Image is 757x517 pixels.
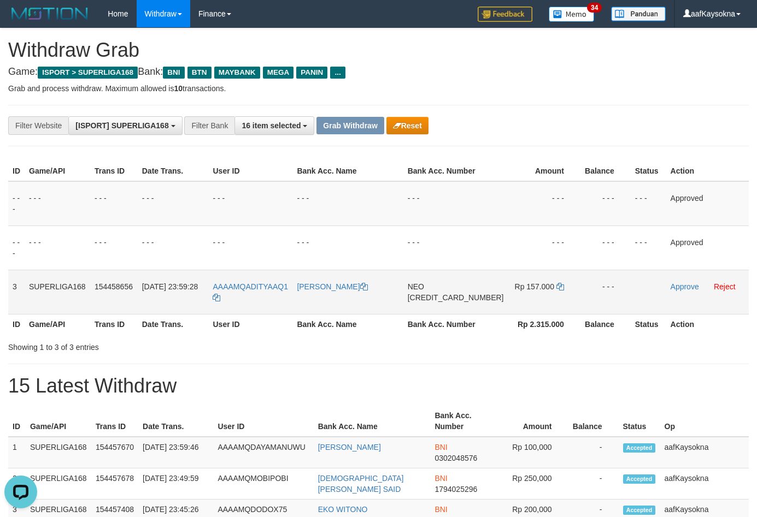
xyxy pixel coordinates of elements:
span: MEGA [263,67,294,79]
td: - - - [631,225,666,270]
span: NEO [408,282,424,291]
td: 2 [8,468,26,500]
td: [DATE] 23:49:59 [138,468,213,500]
a: Copy 157000 to clipboard [556,282,564,291]
td: - [568,437,619,468]
th: Trans ID [91,406,138,437]
td: - - - [508,225,580,270]
th: ID [8,314,25,334]
th: Status [619,406,660,437]
td: Rp 250,000 [494,468,568,500]
th: Bank Acc. Name [292,161,403,181]
a: EKO WITONO [318,505,368,514]
td: 154457670 [91,437,138,468]
td: - - - [292,181,403,226]
td: aafKaysokna [660,468,749,500]
td: - [568,468,619,500]
td: AAAAMQMOBIPOBI [213,468,313,500]
td: - - - [292,225,403,270]
span: ISPORT > SUPERLIGA168 [38,67,138,79]
th: Bank Acc. Number [403,161,508,181]
td: 3 [8,270,25,314]
button: [ISPORT] SUPERLIGA168 [68,116,182,135]
th: Date Trans. [138,314,209,334]
td: SUPERLIGA168 [26,437,91,468]
span: 154458656 [95,282,133,291]
th: Bank Acc. Name [292,314,403,334]
th: Amount [494,406,568,437]
td: Approved [666,181,749,226]
th: Op [660,406,749,437]
td: Approved [666,225,749,270]
th: Date Trans. [138,161,209,181]
td: - - - [208,225,292,270]
th: Balance [568,406,619,437]
td: 1 [8,437,26,468]
th: Game/API [25,161,90,181]
button: Open LiveChat chat widget [4,4,37,37]
img: Button%20Memo.svg [549,7,595,22]
span: Accepted [623,506,656,515]
span: 16 item selected [242,121,301,130]
th: Date Trans. [138,406,213,437]
button: Reset [386,117,429,134]
span: [ISPORT] SUPERLIGA168 [75,121,168,130]
span: BNI [435,443,447,451]
span: PANIN [296,67,327,79]
th: User ID [208,314,292,334]
img: MOTION_logo.png [8,5,91,22]
td: - - - [508,181,580,226]
th: Amount [508,161,580,181]
td: aafKaysokna [660,437,749,468]
span: BNI [435,505,447,514]
h1: Withdraw Grab [8,39,749,61]
th: Action [666,314,749,334]
th: Game/API [25,314,90,334]
th: Trans ID [90,314,138,334]
th: Bank Acc. Number [403,314,508,334]
td: - - - [25,225,90,270]
th: User ID [208,161,292,181]
span: Copy 0302048576 to clipboard [435,454,477,462]
th: Bank Acc. Number [430,406,494,437]
span: BNI [435,474,447,483]
th: Rp 2.315.000 [508,314,580,334]
th: Status [631,161,666,181]
img: panduan.png [611,7,666,21]
td: Rp 100,000 [494,437,568,468]
td: - - - [580,225,631,270]
button: 16 item selected [234,116,314,135]
strong: 10 [174,84,183,93]
span: ... [330,67,345,79]
h4: Game: Bank: [8,67,749,78]
td: - - - [580,181,631,226]
a: [PERSON_NAME] [297,282,367,291]
th: Bank Acc. Name [314,406,431,437]
td: - - - [90,181,138,226]
td: - - - [403,225,508,270]
span: Accepted [623,474,656,484]
th: Trans ID [90,161,138,181]
span: BTN [187,67,212,79]
a: Approve [671,282,699,291]
td: - - - [8,225,25,270]
th: Game/API [26,406,91,437]
td: - - - [138,225,209,270]
div: Filter Bank [184,116,234,135]
span: [DATE] 23:59:28 [142,282,198,291]
td: - - - [208,181,292,226]
span: Copy 1794025296 to clipboard [435,485,477,494]
a: AAAAMQADITYAAQ1 [213,282,287,302]
p: Grab and process withdraw. Maximum allowed is transactions. [8,83,749,94]
a: [PERSON_NAME] [318,443,381,451]
div: Showing 1 to 3 of 3 entries [8,337,307,353]
span: Copy 5859457203068096 to clipboard [408,293,504,302]
span: Rp 157.000 [515,282,554,291]
span: Accepted [623,443,656,453]
h1: 15 Latest Withdraw [8,375,749,397]
th: Balance [580,314,631,334]
td: SUPERLIGA168 [25,270,90,314]
span: MAYBANK [214,67,260,79]
span: BNI [163,67,184,79]
td: - - - [580,270,631,314]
